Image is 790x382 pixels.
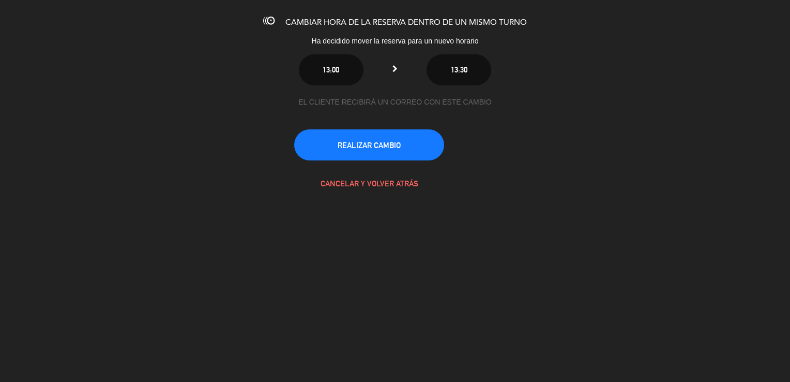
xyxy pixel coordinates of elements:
[294,129,444,160] button: REALIZAR CAMBIO
[427,54,491,85] button: 13:30
[285,19,527,27] span: CAMBIAR HORA DE LA RESERVA DENTRO DE UN MISMO TURNO
[294,168,444,199] button: CANCELAR Y VOLVER ATRÁS
[294,96,496,108] div: EL CLIENTE RECIBIRÁ UN CORREO CON ESTE CAMBIO
[451,65,467,74] span: 13:30
[299,54,363,85] button: 13:00
[224,35,566,47] div: Ha decidido mover la reserva para un nuevo horario
[323,65,339,74] span: 13:00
